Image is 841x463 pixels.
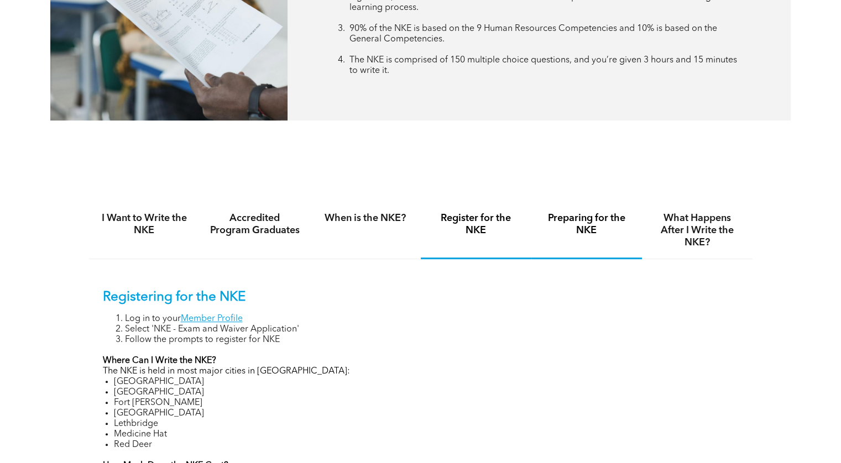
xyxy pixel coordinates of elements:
[210,212,300,236] h4: Accredited Program Graduates
[114,408,739,419] li: [GEOGRAPHIC_DATA]
[99,212,190,236] h4: I Want to Write the NKE
[652,212,743,249] h4: What Happens After I Write the NKE?
[114,440,739,450] li: Red Deer
[125,324,739,335] li: Select 'NKE - Exam and Waiver Application'
[431,212,521,236] h4: Register for the NKE
[114,419,739,429] li: Lethbridge
[114,377,739,387] li: [GEOGRAPHIC_DATA]
[125,335,739,345] li: Follow the prompts to register for NKE
[103,356,216,365] strong: Where Can I Write the NKE?
[181,314,243,323] a: Member Profile
[103,290,739,306] p: Registering for the NKE
[114,429,739,440] li: Medicine Hat
[114,387,739,398] li: [GEOGRAPHIC_DATA]
[349,56,737,75] span: The NKE is comprised of 150 multiple choice questions, and you’re given 3 hours and 15 minutes to...
[541,212,632,236] h4: Preparing for the NKE
[349,24,717,44] span: 90% of the NKE is based on the 9 Human Resources Competencies and 10% is based on the General Com...
[125,314,739,324] li: Log in to your
[320,212,411,224] h4: When is the NKE?
[103,366,739,377] p: The NKE is held in most major cities in [GEOGRAPHIC_DATA]:
[114,398,739,408] li: Fort [PERSON_NAME]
